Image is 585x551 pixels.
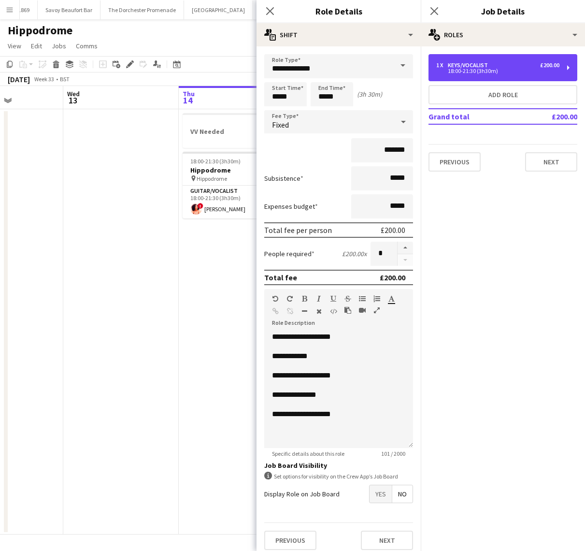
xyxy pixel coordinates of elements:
[8,42,21,50] span: View
[67,89,80,98] span: Wed
[357,90,382,99] div: (3h 30m)
[183,152,291,218] app-job-card: 18:00-21:30 (3h30m)1/1Hippodrome Hippodrome1 RoleGuitar/Vocalist1/118:00-21:30 (3h30m)![PERSON_NAME]
[388,295,395,303] button: Text Color
[344,306,351,314] button: Paste as plain text
[183,113,291,148] app-job-card: VV Needed
[60,75,70,83] div: BST
[520,109,577,124] td: £200.00
[301,295,308,303] button: Bold
[4,40,25,52] a: View
[8,23,72,38] h1: Hippodrome
[359,295,366,303] button: Unordered List
[264,461,413,470] h3: Job Board Visibility
[48,40,70,52] a: Jobs
[183,89,195,98] span: Thu
[264,225,332,235] div: Total fee per person
[421,5,585,17] h3: Job Details
[421,23,585,46] div: Roles
[373,306,380,314] button: Fullscreen
[315,307,322,315] button: Clear Formatting
[253,0,302,19] button: Hippodrome
[361,531,413,550] button: Next
[315,295,322,303] button: Italic
[264,174,303,183] label: Subsistence
[428,109,520,124] td: Grand total
[264,472,413,481] div: Set options for visibility on the Crew App’s Job Board
[257,23,421,46] div: Shift
[380,273,405,282] div: £200.00
[373,450,413,457] span: 101 / 2000
[381,225,405,235] div: £200.00
[272,120,289,130] span: Fixed
[198,203,203,209] span: !
[436,69,559,73] div: 18:00-21:30 (3h30m)
[183,127,291,136] h3: VV Needed
[344,295,351,303] button: Strikethrough
[181,95,195,106] span: 14
[264,531,316,550] button: Previous
[330,295,337,303] button: Underline
[540,62,559,69] div: £200.00
[272,295,279,303] button: Undo
[100,0,184,19] button: The Dorchester Promenade
[264,273,297,282] div: Total fee
[52,42,66,50] span: Jobs
[264,490,340,498] label: Display Role on Job Board
[373,295,380,303] button: Ordered List
[264,202,318,211] label: Expenses budget
[398,242,413,254] button: Increase
[264,249,314,258] label: People required
[525,152,577,172] button: Next
[448,62,492,69] div: Keys/Vocalist
[183,186,291,218] app-card-role: Guitar/Vocalist1/118:00-21:30 (3h30m)![PERSON_NAME]
[428,85,577,104] button: Add role
[342,249,367,258] div: £200.00 x
[76,42,98,50] span: Comms
[72,40,101,52] a: Comms
[359,306,366,314] button: Insert video
[184,0,253,19] button: [GEOGRAPHIC_DATA]
[31,42,42,50] span: Edit
[38,0,100,19] button: Savoy Beaufort Bar
[32,75,56,83] span: Week 33
[370,485,392,503] span: Yes
[428,152,481,172] button: Previous
[27,40,46,52] a: Edit
[8,74,30,84] div: [DATE]
[392,485,413,503] span: No
[183,166,291,174] h3: Hippodrome
[436,62,448,69] div: 1 x
[190,158,241,165] span: 18:00-21:30 (3h30m)
[301,307,308,315] button: Horizontal Line
[264,450,352,457] span: Specific details about this role
[286,295,293,303] button: Redo
[257,5,421,17] h3: Role Details
[197,175,227,182] span: Hippodrome
[66,95,80,106] span: 13
[330,307,337,315] button: HTML Code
